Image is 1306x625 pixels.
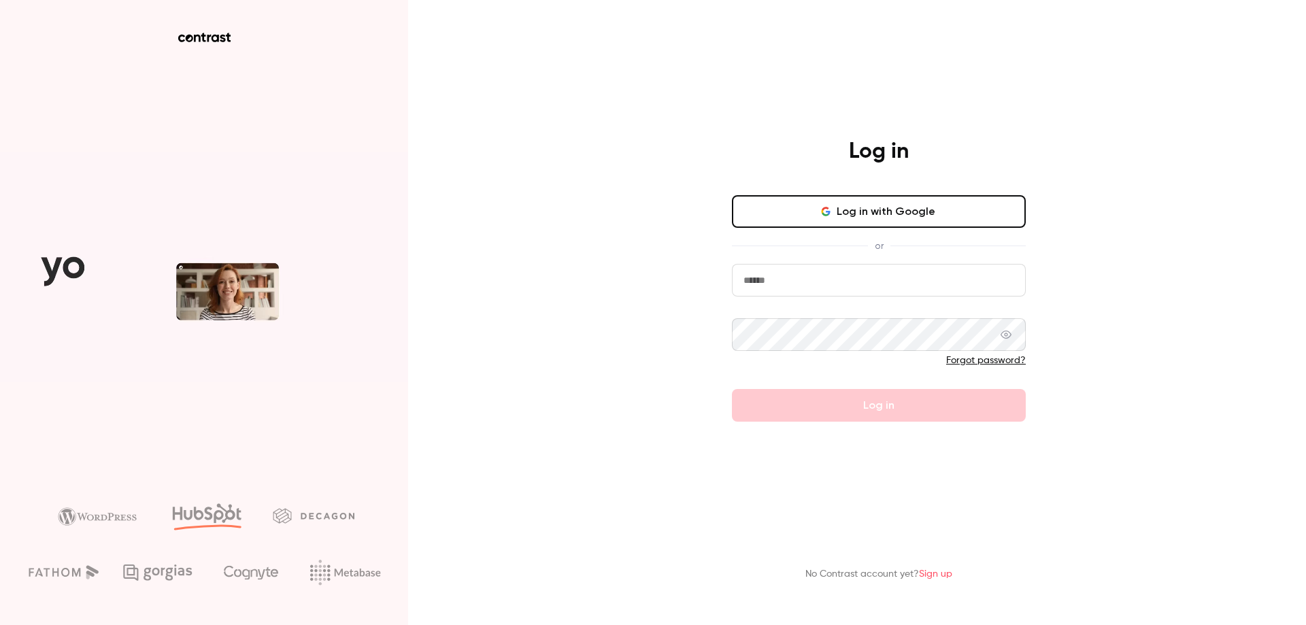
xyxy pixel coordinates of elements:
p: No Contrast account yet? [805,567,952,581]
button: Log in with Google [732,195,1026,228]
span: or [868,239,890,253]
a: Forgot password? [946,356,1026,365]
img: decagon [273,508,354,523]
h4: Log in [849,138,909,165]
a: Sign up [919,569,952,579]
